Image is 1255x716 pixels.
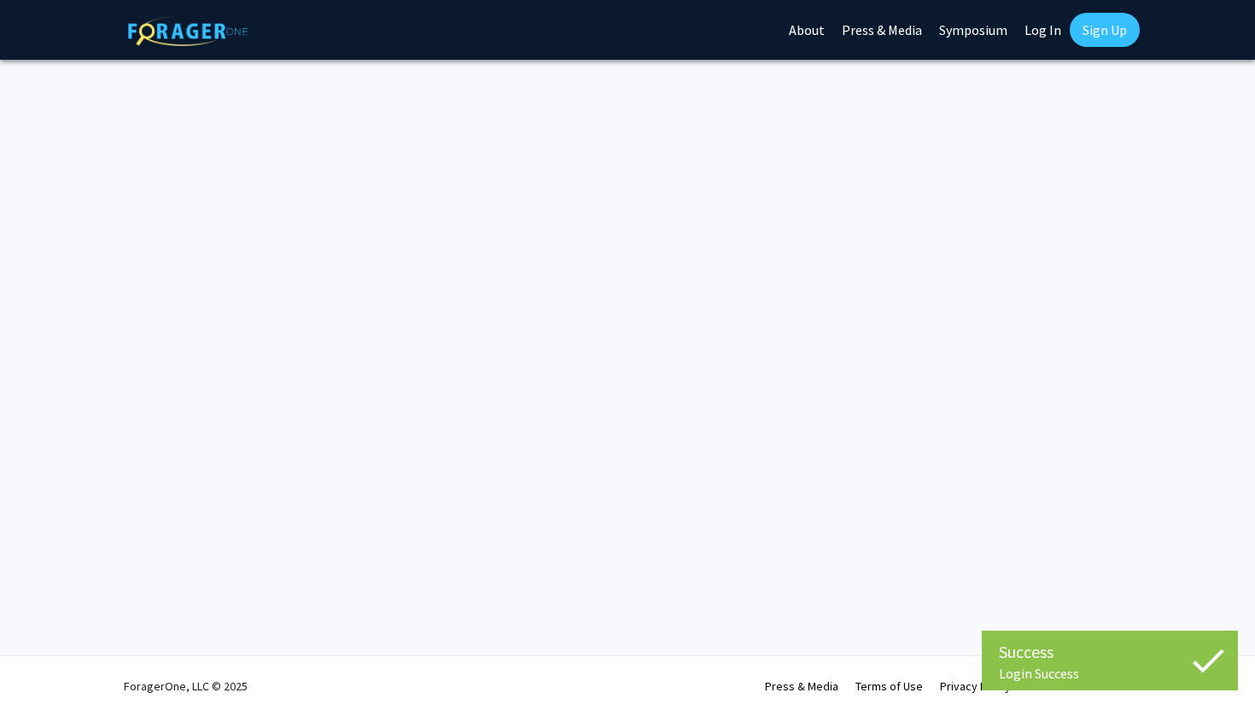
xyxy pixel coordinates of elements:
[128,16,248,46] img: ForagerOne Logo
[124,656,248,716] div: ForagerOne, LLC © 2025
[999,665,1221,682] div: Login Success
[940,678,1011,694] a: Privacy Policy
[999,639,1221,665] div: Success
[855,678,923,694] a: Terms of Use
[765,678,838,694] a: Press & Media
[1070,13,1140,47] a: Sign Up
